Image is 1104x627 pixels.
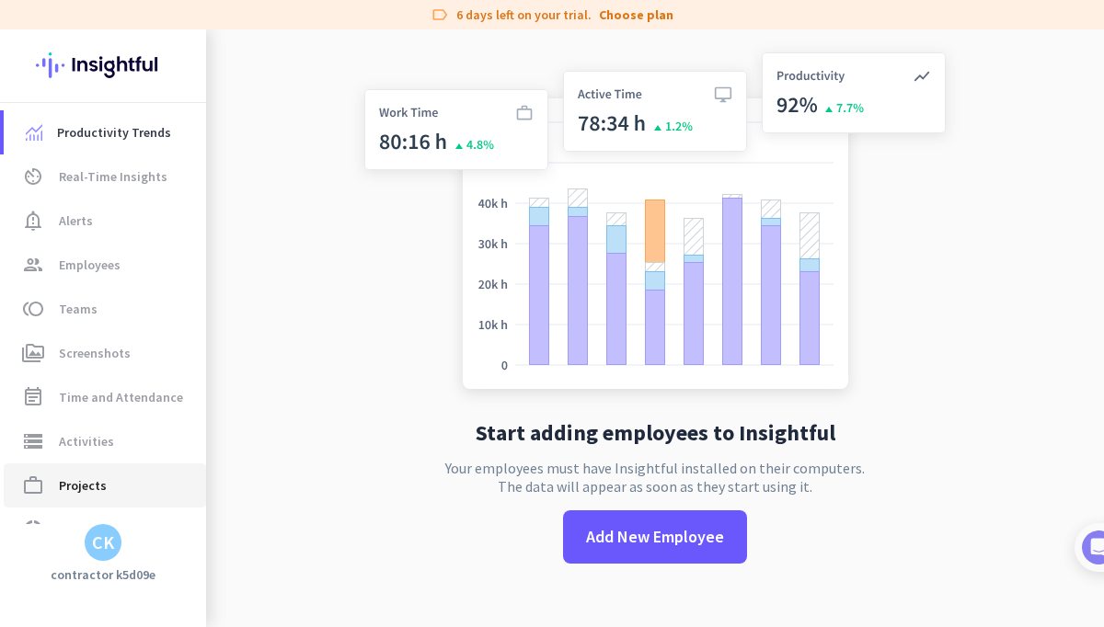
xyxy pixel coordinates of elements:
[4,419,206,463] a: storageActivities
[57,121,171,143] span: Productivity Trends
[59,165,167,188] span: Real-Time Insights
[4,375,206,419] a: event_noteTime and Attendance
[22,430,44,452] i: storage
[59,430,114,452] span: Activities
[445,459,865,496] p: Your employees must have Insightful installed on their computers. The data will appear as soon as...
[158,513,191,546] button: expand_more
[59,342,131,364] span: Screenshots
[22,165,44,188] i: av_timer
[59,254,121,276] span: Employees
[22,254,44,276] i: group
[4,287,206,331] a: tollTeams
[22,474,44,496] i: work_outline
[586,525,724,549] span: Add New Employee
[36,29,170,101] img: Insightful logo
[4,110,206,154] a: menu-itemProductivity Trends
[4,243,206,287] a: groupEmployees
[59,210,93,232] span: Alerts
[26,124,42,141] img: menu-item
[22,519,44,541] i: data_usage
[351,41,960,407] img: no-search-results
[22,342,44,364] i: perm_media
[22,386,44,408] i: event_note
[22,210,44,232] i: notification_important
[59,519,104,541] span: Reports
[431,6,449,24] i: label
[59,474,107,496] span: Projects
[59,298,98,320] span: Teams
[22,298,44,320] i: toll
[4,331,206,375] a: perm_mediaScreenshots
[4,154,206,199] a: av_timerReal-Time Insights
[4,507,206,552] a: data_usageReportsexpand_more
[4,463,206,507] a: work_outlineProjects
[92,533,114,552] div: CK
[599,6,673,24] a: Choose plan
[563,510,747,564] button: Add New Employee
[476,422,835,444] h2: Start adding employees to Insightful
[59,386,183,408] span: Time and Attendance
[4,199,206,243] a: notification_importantAlerts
